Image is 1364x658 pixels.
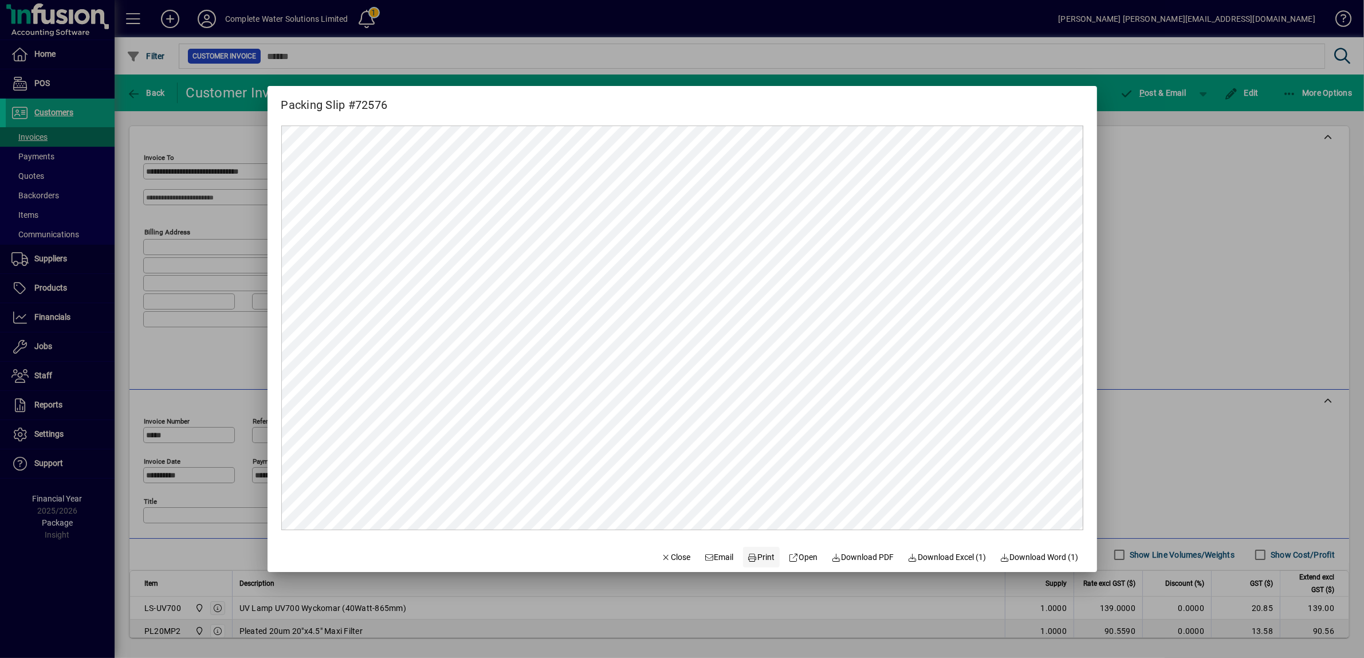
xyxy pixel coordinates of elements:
span: Download PDF [831,551,894,563]
a: Download PDF [827,547,899,567]
span: Close [661,551,691,563]
button: Download Word (1) [995,547,1083,567]
button: Close [657,547,695,567]
span: Download Word (1) [1000,551,1079,563]
h2: Packing Slip #72576 [268,86,402,114]
a: Open [784,547,823,567]
button: Email [699,547,738,567]
span: Print [748,551,775,563]
span: Email [704,551,734,563]
span: Download Excel (1) [908,551,986,563]
button: Download Excel (1) [903,547,991,567]
button: Print [743,547,780,567]
span: Open [789,551,818,563]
